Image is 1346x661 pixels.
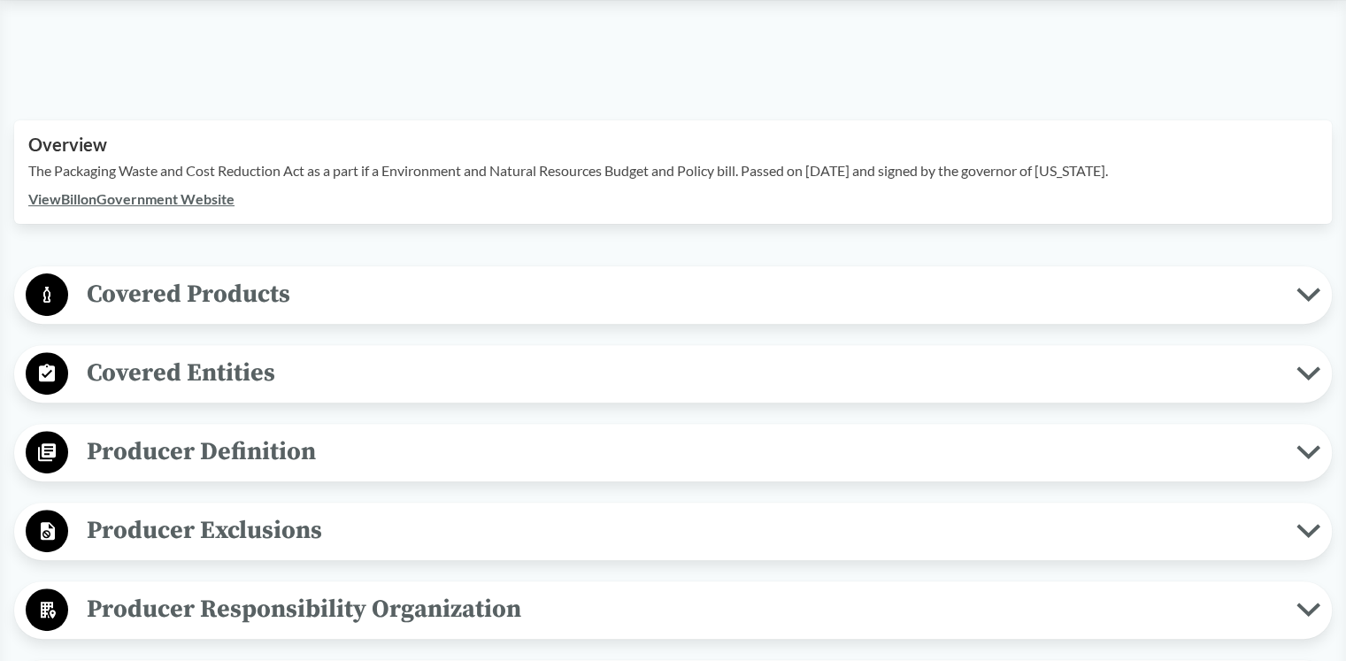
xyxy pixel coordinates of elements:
button: Covered Entities [20,351,1326,396]
a: ViewBillonGovernment Website [28,190,235,207]
span: Covered Entities [68,353,1296,393]
span: Producer Responsibility Organization [68,589,1296,629]
span: Covered Products [68,274,1296,314]
button: Producer Definition [20,430,1326,475]
span: Producer Definition [68,432,1296,472]
button: Producer Responsibility Organization [20,588,1326,633]
button: Producer Exclusions [20,509,1326,554]
h2: Overview [28,135,1318,155]
span: Producer Exclusions [68,511,1296,550]
button: Covered Products [20,273,1326,318]
p: The Packaging Waste and Cost Reduction Act as a part if a Environment and Natural Resources Budge... [28,160,1318,181]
